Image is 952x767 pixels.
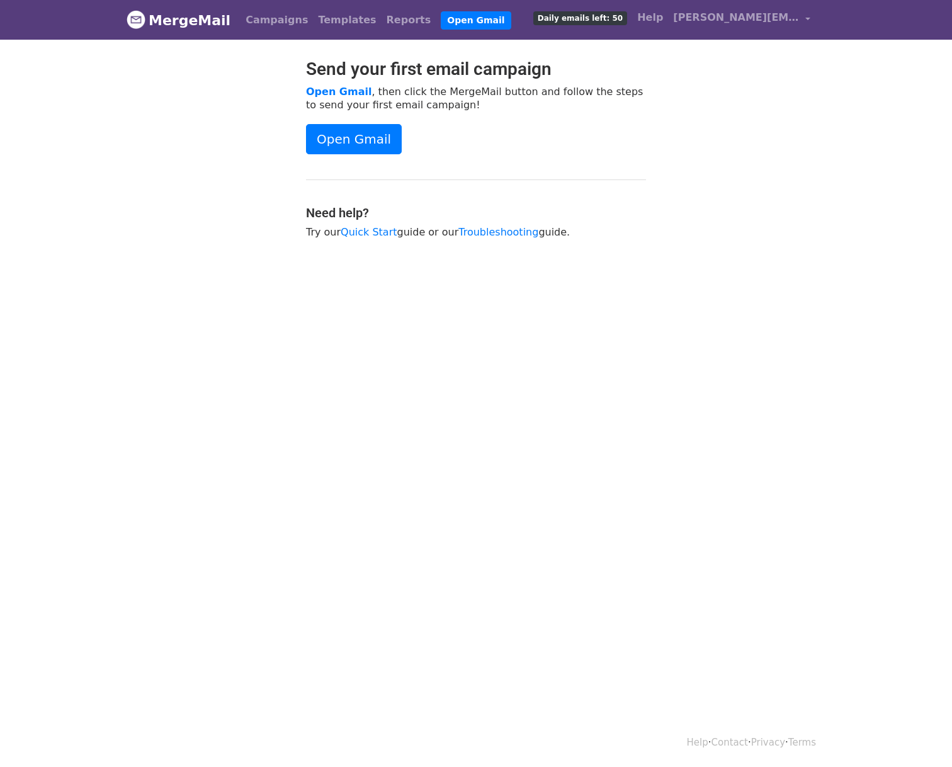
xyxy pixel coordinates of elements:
a: MergeMail [127,7,230,33]
a: Troubleshooting [458,226,538,238]
a: [PERSON_NAME][EMAIL_ADDRESS][DOMAIN_NAME] [668,5,815,35]
a: Contact [711,737,748,748]
img: MergeMail logo [127,10,145,29]
a: Open Gmail [306,124,402,154]
a: Help [632,5,668,30]
a: Terms [788,737,816,748]
h2: Send your first email campaign [306,59,646,80]
a: Help [687,737,708,748]
a: Campaigns [241,8,313,33]
span: Daily emails left: 50 [533,11,627,25]
a: Daily emails left: 50 [528,5,632,30]
span: [PERSON_NAME][EMAIL_ADDRESS][DOMAIN_NAME] [673,10,799,25]
a: Quick Start [341,226,397,238]
p: Try our guide or our guide. [306,225,646,239]
a: Open Gmail [441,11,511,30]
a: Reports [382,8,436,33]
a: Templates [313,8,381,33]
p: , then click the MergeMail button and follow the steps to send your first email campaign! [306,85,646,111]
a: Open Gmail [306,86,371,98]
h4: Need help? [306,205,646,220]
a: Privacy [751,737,785,748]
